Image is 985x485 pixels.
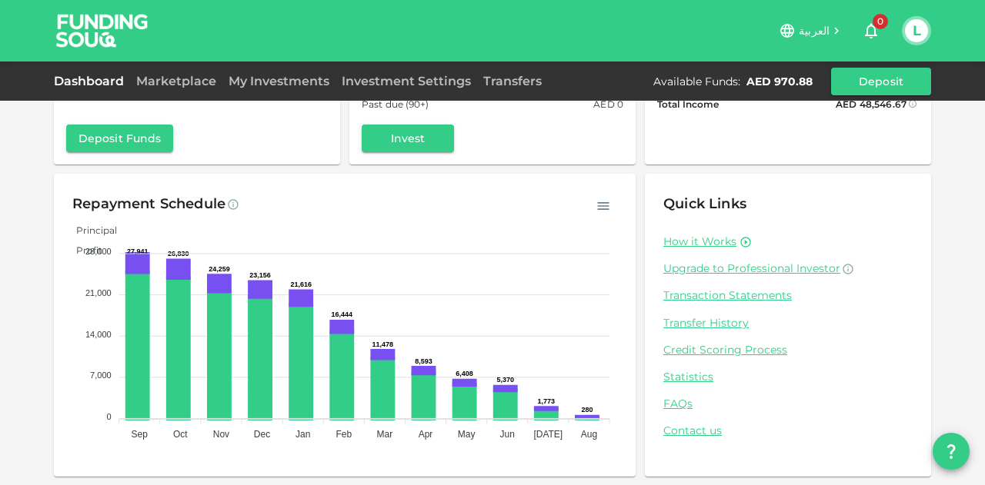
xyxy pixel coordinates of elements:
[362,125,454,152] button: Invest
[72,192,225,217] div: Repayment Schedule
[663,288,913,303] a: Transaction Statements
[657,96,719,112] span: Total Income
[336,74,477,88] a: Investment Settings
[500,429,515,440] tspan: Jun
[295,429,310,440] tspan: Jan
[663,316,913,331] a: Transfer History
[581,429,597,440] tspan: Aug
[336,429,352,440] tspan: Feb
[90,370,112,380] tspan: 7,000
[458,429,476,440] tspan: May
[130,74,222,88] a: Marketplace
[477,74,548,88] a: Transfers
[836,96,907,112] div: AED 48,546.67
[173,429,188,440] tspan: Oct
[746,74,813,89] div: AED 970.88
[831,68,931,95] button: Deposit
[663,397,913,411] a: FAQs
[873,14,888,29] span: 0
[419,429,433,440] tspan: Apr
[533,429,563,440] tspan: [DATE]
[377,429,393,440] tspan: Mar
[85,288,112,297] tspan: 21,000
[65,244,102,256] span: Profit
[663,195,746,212] span: Quick Links
[54,74,130,88] a: Dashboard
[933,433,970,470] button: question
[362,96,429,112] span: Past due (90+)
[653,74,740,89] div: Available Funds :
[663,343,913,357] a: Credit Scoring Process
[663,261,913,276] a: Upgrade to Professional Investor
[663,234,736,249] a: How it Works
[213,429,229,440] tspan: Nov
[85,247,112,256] tspan: 28,000
[85,330,112,339] tspan: 14,000
[663,261,840,275] span: Upgrade to Professional Investor
[663,370,913,384] a: Statistics
[856,15,886,46] button: 0
[65,224,117,236] span: Principal
[66,125,173,152] button: Deposit Funds
[222,74,336,88] a: My Investments
[905,19,928,42] button: L
[799,24,830,38] span: العربية
[663,424,913,438] a: Contact us
[593,96,623,112] div: AED 0
[132,429,149,440] tspan: Sep
[107,412,112,421] tspan: 0
[254,429,270,440] tspan: Dec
